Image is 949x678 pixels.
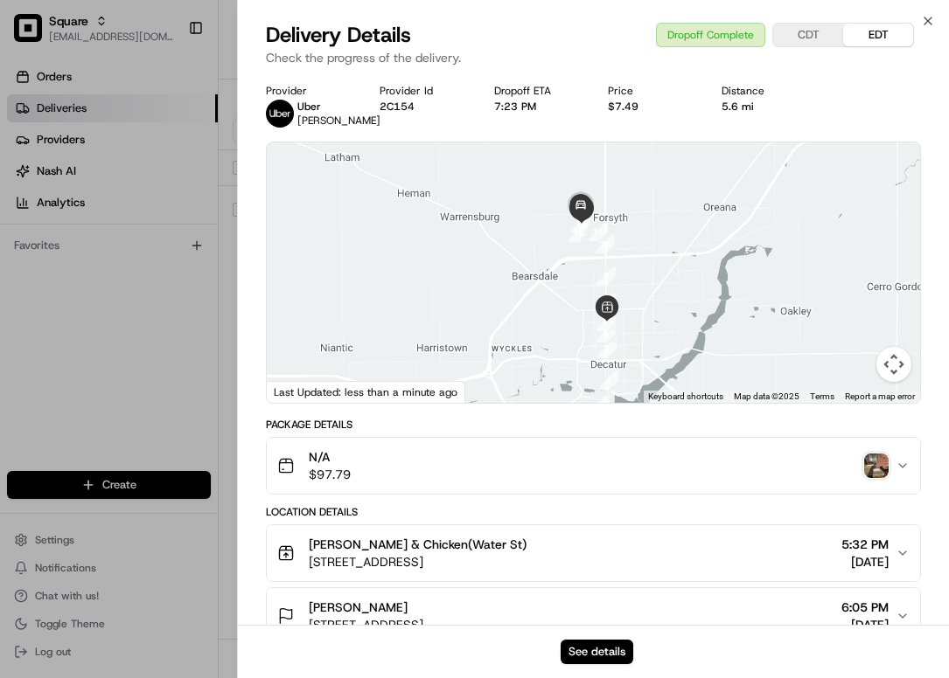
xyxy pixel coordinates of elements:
span: [DATE] [841,553,889,571]
div: 3 [596,391,615,410]
img: Google [271,380,329,403]
div: 7 [597,312,616,331]
div: 7:23 PM [494,100,580,114]
div: 5 [597,339,617,358]
div: 10 [596,234,615,253]
p: Check the progress of the delivery. [266,49,921,66]
div: 11 [589,222,608,241]
div: 6 [597,323,616,342]
button: [PERSON_NAME][STREET_ADDRESS]6:05 PM[DATE] [267,588,920,644]
img: uber-new-logo.jpeg [266,100,294,128]
button: See details [561,640,633,664]
button: EDT [843,24,913,46]
a: Open this area in Google Maps (opens a new window) [271,380,329,403]
div: 1 [590,391,610,411]
a: Report a map error [845,391,915,401]
span: 5:32 PM [841,536,889,553]
span: [STREET_ADDRESS] [309,553,527,571]
span: 6:05 PM [841,598,889,616]
div: Last Updated: less than a minute ago [267,381,465,403]
span: [PERSON_NAME] [297,114,380,128]
span: Uber [297,100,321,114]
button: 2C154 [380,100,415,114]
div: 5.6 mi [722,100,807,114]
img: photo_proof_of_delivery image [864,453,889,478]
div: 9 [597,266,616,286]
span: $97.79 [309,466,351,483]
div: Provider Id [380,84,465,98]
span: Delivery Details [266,21,411,49]
div: Distance [722,84,807,98]
span: [PERSON_NAME] [309,598,408,616]
span: [STREET_ADDRESS] [309,616,423,633]
div: 8 [597,294,616,313]
span: [DATE] [841,616,889,633]
div: 12 [569,223,588,242]
button: N/A$97.79photo_proof_of_delivery image [267,438,920,494]
div: 4 [599,370,618,390]
span: [PERSON_NAME] & Chicken(Water St) [309,536,527,553]
div: Package Details [266,418,921,432]
div: $7.49 [608,100,694,114]
span: N/A [309,448,351,466]
div: 2 [595,391,614,411]
span: Map data ©2025 [734,391,799,401]
div: Dropoff ETA [494,84,580,98]
button: Keyboard shortcuts [648,391,723,403]
div: Location Details [266,505,921,519]
div: Provider [266,84,352,98]
button: [PERSON_NAME] & Chicken(Water St)[STREET_ADDRESS]5:32 PM[DATE] [267,525,920,581]
div: Price [608,84,694,98]
a: Terms (opens in new tab) [810,391,834,401]
button: Map camera controls [876,347,911,382]
div: 13 [571,214,590,233]
button: CDT [773,24,843,46]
